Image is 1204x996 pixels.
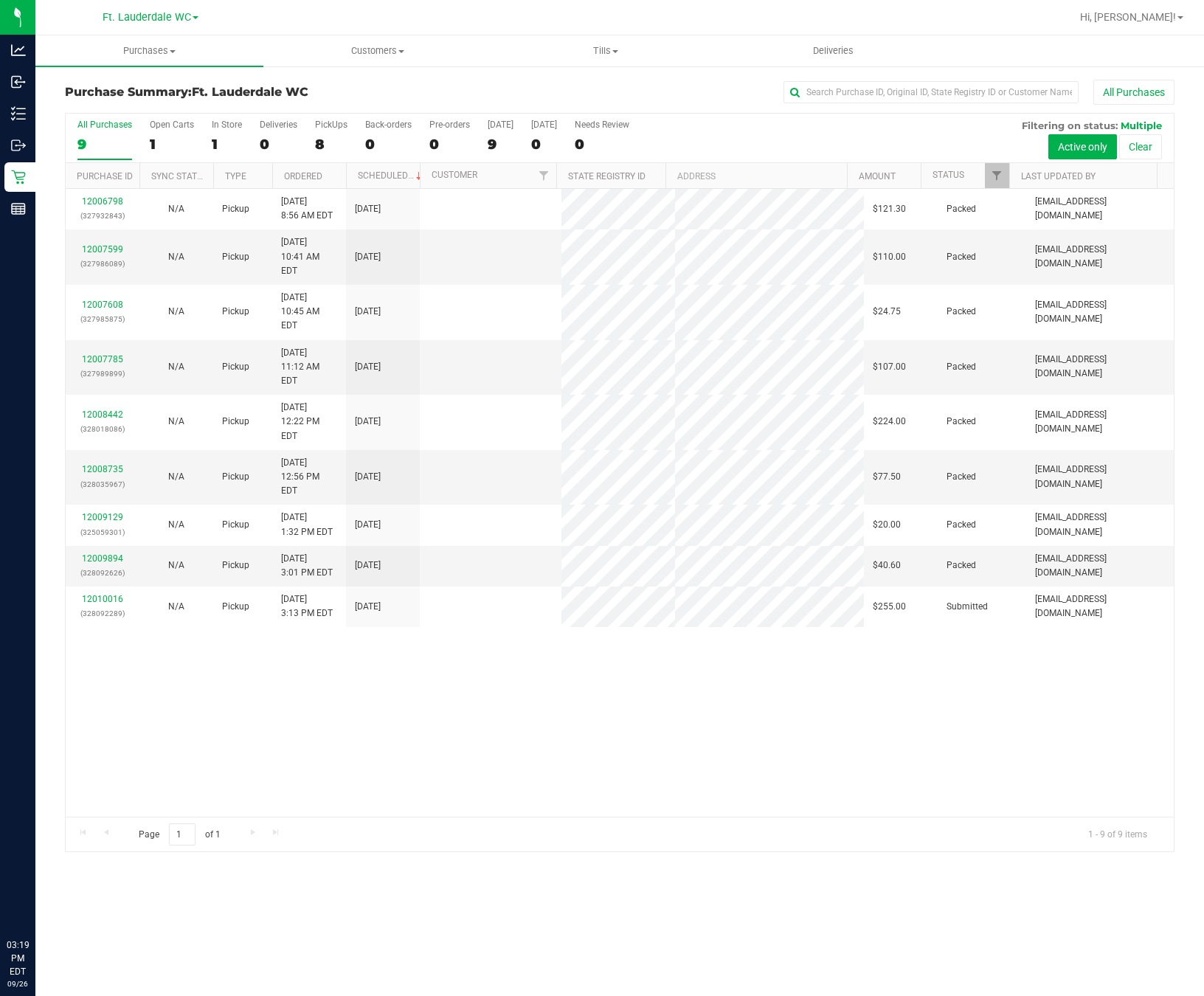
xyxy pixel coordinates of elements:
button: N/A [168,518,184,532]
button: N/A [168,250,184,264]
span: Pickup [222,415,249,429]
iframe: Resource center [15,878,59,922]
span: [EMAIL_ADDRESS][DOMAIN_NAME] [1035,408,1165,436]
span: [DATE] [355,470,381,484]
button: N/A [168,360,184,374]
div: 8 [315,136,347,153]
span: Pickup [222,600,249,614]
button: All Purchases [1093,80,1174,105]
a: Amount [859,171,896,181]
span: Filtering on status: [1022,120,1118,131]
span: [DATE] [355,360,381,374]
span: Pickup [222,558,249,573]
span: Not Applicable [168,471,184,482]
div: Back-orders [365,120,412,130]
span: Pickup [222,518,249,532]
span: [DATE] 3:01 PM EDT [281,552,333,580]
div: 1 [150,136,194,153]
span: [DATE] [355,305,381,319]
div: 0 [260,136,297,153]
span: Not Applicable [168,519,184,530]
span: $255.00 [873,600,906,614]
span: [DATE] 12:56 PM EDT [281,456,337,499]
button: N/A [168,558,184,573]
span: Deliveries [793,44,873,58]
p: (327932843) [75,209,131,223]
button: N/A [168,600,184,614]
span: Not Applicable [168,416,184,426]
a: Purchases [35,35,263,66]
span: Submitted [947,600,988,614]
span: Packed [947,202,976,216]
a: Tills [491,35,719,66]
div: Needs Review [575,120,629,130]
span: $110.00 [873,250,906,264]
a: Scheduled [358,170,425,181]
span: Pickup [222,470,249,484]
span: Hi, [PERSON_NAME]! [1080,11,1176,23]
span: 1 - 9 of 9 items [1076,823,1159,845]
a: 12009129 [82,512,123,522]
span: [EMAIL_ADDRESS][DOMAIN_NAME] [1035,463,1165,491]
span: [DATE] 3:13 PM EDT [281,592,333,620]
a: Purchase ID [77,171,133,181]
span: Ft. Lauderdale WC [103,11,191,24]
span: Not Applicable [168,560,184,570]
span: [DATE] [355,558,381,573]
input: Search Purchase ID, Original ID, State Registry ID or Customer Name... [783,81,1079,103]
span: Packed [947,415,976,429]
a: 12008735 [82,464,123,474]
div: 1 [212,136,242,153]
span: [DATE] [355,518,381,532]
span: Not Applicable [168,601,184,612]
span: [DATE] 8:56 AM EDT [281,195,333,223]
button: N/A [168,470,184,484]
span: Ft. Lauderdale WC [192,85,308,99]
p: (325059301) [75,525,131,539]
span: [DATE] 1:32 PM EDT [281,511,333,539]
span: Pickup [222,202,249,216]
span: [EMAIL_ADDRESS][DOMAIN_NAME] [1035,243,1165,271]
a: 12007599 [82,244,123,255]
inline-svg: Reports [11,201,26,216]
a: Customers [263,35,491,66]
inline-svg: Inventory [11,106,26,121]
p: (328018086) [75,422,131,436]
input: 1 [169,823,196,846]
span: Packed [947,518,976,532]
a: Customer [432,170,477,180]
span: Pickup [222,305,249,319]
div: PickUps [315,120,347,130]
span: [DATE] [355,250,381,264]
span: Customers [264,44,491,58]
span: Pickup [222,360,249,374]
span: [DATE] 12:22 PM EDT [281,401,337,443]
a: State Registry ID [568,171,646,181]
span: $121.30 [873,202,906,216]
div: [DATE] [531,120,557,130]
span: Multiple [1121,120,1162,131]
p: (327985875) [75,312,131,326]
div: All Purchases [77,120,132,130]
a: Sync Status [151,171,208,181]
button: N/A [168,305,184,319]
span: [EMAIL_ADDRESS][DOMAIN_NAME] [1035,195,1165,223]
span: Packed [947,360,976,374]
a: 12006798 [82,196,123,207]
span: Not Applicable [168,306,184,317]
button: N/A [168,415,184,429]
div: 9 [488,136,513,153]
a: 12010016 [82,594,123,604]
button: N/A [168,202,184,216]
span: [EMAIL_ADDRESS][DOMAIN_NAME] [1035,353,1165,381]
span: [DATE] [355,600,381,614]
inline-svg: Retail [11,170,26,184]
p: (328092289) [75,606,131,620]
div: [DATE] [488,120,513,130]
span: [EMAIL_ADDRESS][DOMAIN_NAME] [1035,298,1165,326]
a: Ordered [284,171,322,181]
span: Pickup [222,250,249,264]
div: 0 [531,136,557,153]
a: Filter [532,163,556,188]
button: Active only [1048,134,1117,159]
